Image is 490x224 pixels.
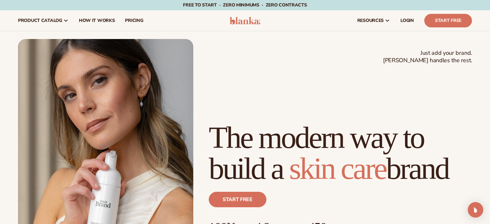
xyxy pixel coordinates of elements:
[79,18,115,23] span: How It Works
[400,18,414,23] span: LOGIN
[357,18,384,23] span: resources
[395,10,419,31] a: LOGIN
[13,10,74,31] a: product catalog
[209,122,472,184] h1: The modern way to build a brand
[383,49,472,64] span: Just add your brand. [PERSON_NAME] handles the rest.
[125,18,143,23] span: pricing
[120,10,148,31] a: pricing
[230,17,260,24] img: logo
[18,18,62,23] span: product catalog
[468,202,483,218] div: Open Intercom Messenger
[424,14,472,27] a: Start Free
[74,10,120,31] a: How It Works
[209,192,266,207] a: Start free
[289,151,386,186] span: skin care
[352,10,395,31] a: resources
[183,2,307,8] span: Free to start · ZERO minimums · ZERO contracts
